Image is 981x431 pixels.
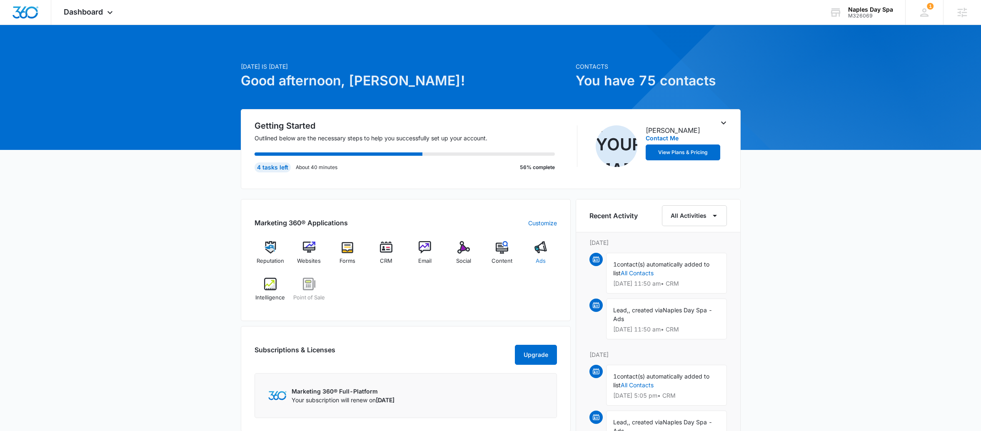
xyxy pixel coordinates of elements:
[409,241,441,271] a: Email
[629,419,663,426] span: , created via
[719,118,729,128] button: Toggle Collapse
[332,241,364,271] a: Forms
[268,391,287,400] img: Marketing 360 Logo
[255,294,285,302] span: Intelligence
[255,278,287,308] a: Intelligence
[613,419,629,426] span: Lead,
[292,387,394,396] p: Marketing 360® Full-Platform
[613,306,629,314] span: Lead,
[492,257,512,265] span: Content
[613,393,720,399] p: [DATE] 5:05 pm • CRM
[927,3,934,10] span: 1
[241,62,571,71] p: [DATE] is [DATE]
[257,257,284,265] span: Reputation
[848,13,893,19] div: account id
[927,3,934,10] div: notifications count
[613,373,709,389] span: contact(s) automatically added to list
[596,125,637,167] img: Your Marketing Consultant Team
[520,164,555,171] p: 56% complete
[255,345,335,361] h2: Subscriptions & Licenses
[613,261,709,277] span: contact(s) automatically added to list
[292,396,394,404] p: Your subscription will renew on
[297,257,321,265] span: Websites
[370,241,402,271] a: CRM
[255,120,565,132] h2: Getting Started
[576,71,741,91] h1: You have 75 contacts
[447,241,479,271] a: Social
[380,257,392,265] span: CRM
[456,257,471,265] span: Social
[613,281,720,287] p: [DATE] 11:50 am • CRM
[339,257,355,265] span: Forms
[515,345,557,365] button: Upgrade
[525,241,557,271] a: Ads
[293,278,325,308] a: Point of Sale
[662,205,727,226] button: All Activities
[486,241,518,271] a: Content
[621,269,654,277] a: All Contacts
[241,71,571,91] h1: Good afternoon, [PERSON_NAME]!
[296,164,337,171] p: About 40 minutes
[589,238,727,247] p: [DATE]
[589,350,727,359] p: [DATE]
[589,211,638,221] h6: Recent Activity
[646,135,679,141] button: Contact Me
[418,257,432,265] span: Email
[255,162,291,172] div: 4 tasks left
[255,241,287,271] a: Reputation
[613,326,720,332] p: [DATE] 11:50 am • CRM
[646,125,700,135] p: [PERSON_NAME]
[613,373,617,380] span: 1
[255,134,565,142] p: Outlined below are the necessary steps to help you successfully set up your account.
[536,257,546,265] span: Ads
[629,306,663,314] span: , created via
[64,7,103,16] span: Dashboard
[528,219,557,227] a: Customize
[613,261,617,268] span: 1
[293,294,325,302] span: Point of Sale
[646,144,721,160] button: View Plans & Pricing
[576,62,741,71] p: Contacts
[621,381,654,389] a: All Contacts
[255,218,348,228] h2: Marketing 360® Applications
[376,396,394,404] span: [DATE]
[613,306,712,322] span: Naples Day Spa - Ads
[848,6,893,13] div: account name
[293,241,325,271] a: Websites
